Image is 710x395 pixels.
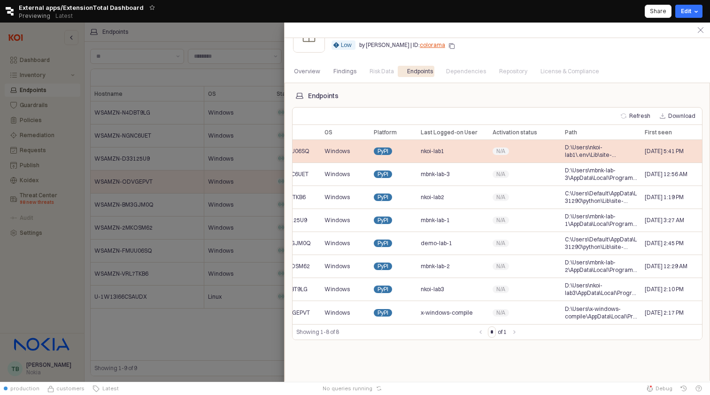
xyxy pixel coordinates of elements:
div: Overview [288,66,326,77]
span: WSAMZN-NGNC6UET [252,170,309,178]
button: History [676,382,691,395]
span: [DATE] 12:29 AM [645,263,687,270]
span: D:\Users\mbnk-lab-3\AppData\Local\Programs\Python\Python311\Lib\site-packages\colorama [565,167,637,182]
span: Windows [324,309,350,317]
span: [DATE] 3:27 AM [645,217,684,224]
span: N/A [496,240,505,247]
span: Windows [324,194,350,201]
span: D:\Users\x-windows-compile\AppData\Local\Programs\Python\Python313\Lib\site-packages\colorama [565,305,637,320]
span: N/A [496,263,505,270]
button: Debug [642,382,676,395]
span: PyPI [378,217,388,224]
span: mbnk-lab-3 [421,170,450,178]
span: nkoi-lab1 [421,147,444,155]
button: Share app [645,5,671,18]
span: Windows [324,217,350,224]
div: Previewing Latest [19,9,78,23]
div: Risk Data [370,66,394,77]
button: Add app to favorites [147,3,157,12]
div: License & Compliance [540,66,599,77]
span: [DATE] 2:17 PM [645,309,684,317]
div: Showing 1-8 of 8 [296,327,475,337]
input: Page [488,327,495,337]
span: Debug [656,385,672,392]
span: N/A [496,309,505,317]
div: Dependencies [446,66,486,77]
span: Windows [324,263,350,270]
span: First seen [645,129,672,136]
span: D:\Users\nkoi-lab3\AppData\Local\Programs\Python\Python311\Lib\site-packages\colorama [565,282,637,297]
span: No queries running [323,385,372,392]
span: WSAMZN-N4DBT9LG [252,286,308,293]
span: Windows [324,170,350,178]
span: OS [324,129,332,136]
div: Risk Data [364,66,400,77]
span: [DATE] 12:56 AM [645,170,687,178]
span: N/A [496,194,505,201]
span: customers [56,385,85,392]
span: [DATE] 1:19 PM [645,194,684,201]
span: D:\Users\nkoi-lab1\.env\Lib\site-packages\colorama [565,144,637,159]
p: Latest [55,12,73,20]
div: Endpoints [308,92,339,100]
div: Repository [494,66,533,77]
span: x-windows-compile [421,309,473,317]
span: Windows [324,147,350,155]
div: Overview [294,66,320,77]
div: Findings [328,66,362,77]
span: WSAMZN-D33125U9 [252,217,307,224]
span: WSAMZN-FMUU06SQ [252,147,309,155]
span: N/A [496,147,505,155]
span: D:\Users\mbnk-lab-2\AppData\Local\Programs\Python\Python311\Lib\site-packages\colorama [565,259,637,274]
button: Latest [88,382,123,395]
span: N/A [496,286,505,293]
span: External apps/ExtensionTotal Dashboard [19,3,144,12]
span: N/A [496,217,505,224]
span: production [10,385,39,392]
div: Table toolbar [293,324,702,340]
span: nkoi-lab2 [421,194,444,201]
span: D:\Users\mbnk-lab-1\AppData\Local\Programs\Python\Python311\Lib\site-packages\colorama [565,213,637,228]
span: nkoi-lab3 [421,286,444,293]
span: PyPI [378,170,388,178]
div: License & Compliance [535,66,605,77]
button: Download [656,110,699,122]
span: WSAMZN-ODVGEPVT [252,309,310,317]
span: Platform [374,129,397,136]
span: Previewing [19,11,50,21]
span: PyPI [378,286,388,293]
div: Low [341,40,352,50]
span: Path [565,129,577,136]
button: Releases and History [50,9,78,23]
span: mbnk-lab-1 [421,217,450,224]
span: Activation status [493,129,537,136]
span: [DATE] 2:10 PM [645,286,684,293]
div: Endpoints [401,66,439,77]
span: Windows [324,286,350,293]
span: PyPI [378,147,388,155]
span: C:\Users\Default\AppData\Local\Koi\Python\WPy64-31290\python\Lib\site-packages\colorama [565,190,637,205]
button: Reset app state [374,386,384,391]
button: Help [691,382,706,395]
span: Windows [324,240,350,247]
span: PyPI [378,263,388,270]
span: demo-lab-1 [421,240,452,247]
button: Edit [675,5,702,18]
span: WSAMZN-2MKOSM62 [252,263,310,270]
div: Repository [499,66,527,77]
span: C:\Users\Default\AppData\Local\Koi\Python\WPy64-31290\python\Lib\site-packages\colorama [565,236,637,251]
span: PyPI [378,240,388,247]
a: colorama [420,41,445,48]
button: Close [695,24,706,36]
span: [DATE] 2:45 PM [645,240,684,247]
span: N/A [496,170,505,178]
div: Findings [333,66,356,77]
span: WSAMZN-VRL7TKB6 [252,194,306,201]
button: Source Control [43,382,88,395]
div: Endpoints [407,66,433,77]
div: Dependencies [440,66,492,77]
label: of 1 [498,327,507,337]
span: PyPI [378,309,388,317]
span: PyPI [378,194,388,201]
p: Share [650,8,666,15]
